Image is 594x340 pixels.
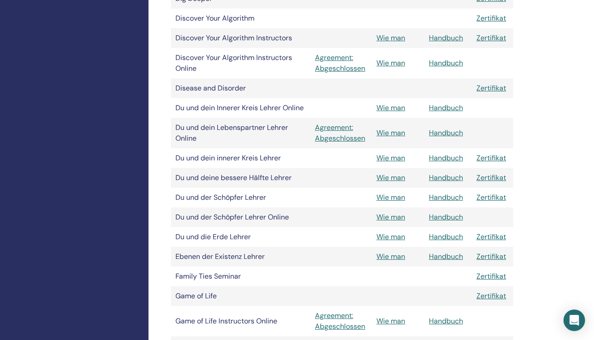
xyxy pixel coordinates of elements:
[476,83,506,93] a: Zertifikat
[476,232,506,241] a: Zertifikat
[376,58,405,68] a: Wie man
[429,193,463,202] a: Handbuch
[315,122,367,144] a: Agreement: Abgeschlossen
[429,232,463,241] a: Handbuch
[376,316,405,326] a: Wie man
[429,316,463,326] a: Handbuch
[429,173,463,182] a: Handbuch
[171,148,310,168] td: Du und dein innerer Kreis Lehrer
[171,247,310,267] td: Ebenen der Existenz Lehrer
[171,98,310,118] td: Du und dein Innerer Kreis Lehrer Online
[429,212,463,222] a: Handbuch
[171,78,310,98] td: Disease and Disorder
[376,193,405,202] a: Wie man
[376,252,405,261] a: Wie man
[171,207,310,227] td: Du und der Schöpfer Lehrer Online
[171,286,310,306] td: Game of Life
[429,252,463,261] a: Handbuch
[376,212,405,222] a: Wie man
[171,48,310,78] td: Discover Your Algorithm Instructors Online
[429,33,463,43] a: Handbuch
[376,103,405,112] a: Wie man
[476,271,506,281] a: Zertifikat
[429,58,463,68] a: Handbuch
[171,188,310,207] td: Du und der Schöpfer Lehrer
[171,227,310,247] td: Du und die Erde Lehrer
[171,168,310,188] td: Du und deine bessere Hälfte Lehrer
[476,252,506,261] a: Zertifikat
[171,306,310,336] td: Game of Life Instructors Online
[376,128,405,138] a: Wie man
[376,153,405,163] a: Wie man
[476,173,506,182] a: Zertifikat
[171,28,310,48] td: Discover Your Algorithm Instructors
[376,232,405,241] a: Wie man
[171,267,310,286] td: Family Ties Seminar
[476,193,506,202] a: Zertifikat
[171,118,310,148] td: Du und dein Lebenspartner Lehrer Online
[429,103,463,112] a: Handbuch
[429,153,463,163] a: Handbuch
[376,33,405,43] a: Wie man
[476,33,506,43] a: Zertifikat
[171,9,310,28] td: Discover Your Algorithm
[476,153,506,163] a: Zertifikat
[429,128,463,138] a: Handbuch
[315,310,367,332] a: Agreement: Abgeschlossen
[315,52,367,74] a: Agreement: Abgeschlossen
[476,291,506,301] a: Zertifikat
[563,310,585,331] div: Open Intercom Messenger
[476,13,506,23] a: Zertifikat
[376,173,405,182] a: Wie man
